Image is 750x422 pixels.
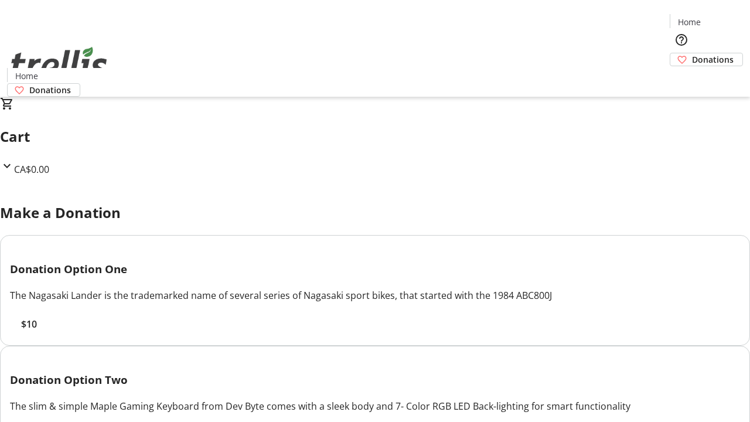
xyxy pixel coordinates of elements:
span: CA$0.00 [14,163,49,176]
img: Orient E2E Organization oLZarfd70T's Logo [7,34,111,93]
h3: Donation Option One [10,261,740,277]
span: $10 [21,317,37,331]
h3: Donation Option Two [10,372,740,388]
div: The slim & simple Maple Gaming Keyboard from Dev Byte comes with a sleek body and 7- Color RGB LE... [10,399,740,413]
a: Home [670,16,708,28]
a: Home [8,70,45,82]
button: Help [670,28,693,52]
span: Donations [692,53,734,66]
div: The Nagasaki Lander is the trademarked name of several series of Nagasaki sport bikes, that start... [10,288,740,302]
span: Home [15,70,38,82]
button: $10 [10,317,47,331]
button: Cart [670,66,693,90]
a: Donations [670,53,743,66]
span: Donations [29,84,71,96]
a: Donations [7,83,80,97]
span: Home [678,16,701,28]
